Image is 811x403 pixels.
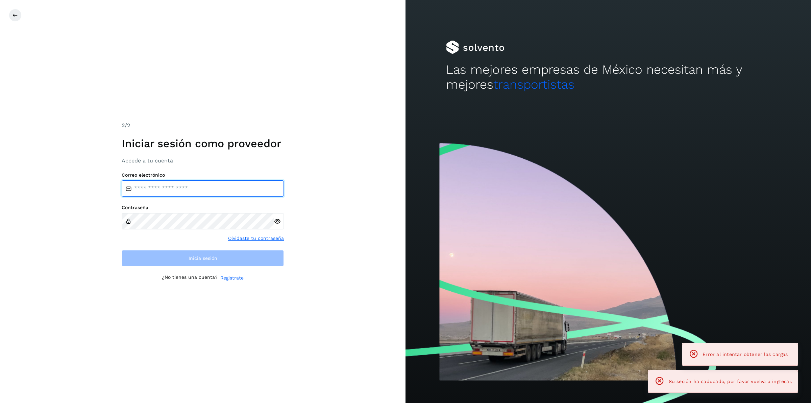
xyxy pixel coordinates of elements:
h1: Iniciar sesión como proveedor [122,137,284,150]
a: Regístrate [220,274,244,282]
label: Correo electrónico [122,172,284,178]
div: /2 [122,121,284,130]
span: Su sesión ha caducado, por favor vuelva a ingresar. [669,379,792,384]
a: Olvidaste tu contraseña [228,235,284,242]
span: Inicia sesión [189,256,217,261]
span: transportistas [493,77,574,92]
p: ¿No tienes una cuenta? [162,274,218,282]
h3: Accede a tu cuenta [122,157,284,164]
span: Error al intentar obtener las cargas [703,352,788,357]
label: Contraseña [122,205,284,210]
h2: Las mejores empresas de México necesitan más y mejores [446,62,770,92]
span: 2 [122,122,125,129]
button: Inicia sesión [122,250,284,266]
